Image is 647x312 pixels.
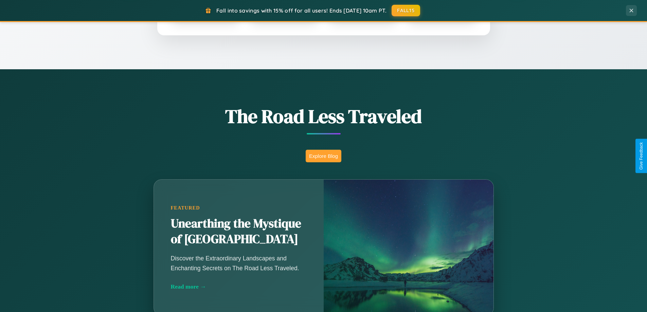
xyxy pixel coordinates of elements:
button: FALL15 [392,5,420,16]
h1: The Road Less Traveled [120,103,527,129]
span: Fall into savings with 15% off for all users! Ends [DATE] 10am PT. [216,7,387,14]
div: Give Feedback [639,142,644,170]
button: Explore Blog [306,150,341,162]
p: Discover the Extraordinary Landscapes and Enchanting Secrets on The Road Less Traveled. [171,254,307,273]
div: Read more → [171,283,307,290]
h2: Unearthing the Mystique of [GEOGRAPHIC_DATA] [171,216,307,247]
div: Featured [171,205,307,211]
